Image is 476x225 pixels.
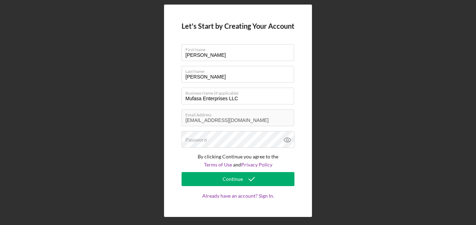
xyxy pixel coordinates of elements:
a: Privacy Policy [241,162,272,168]
label: Email Address [185,110,294,117]
h4: Let's Start by Creating Your Account [182,22,294,30]
a: Terms of Use [204,162,232,168]
p: By clicking Continue you agree to the and [182,153,294,169]
label: First Name [185,45,294,52]
button: Continue [182,172,294,186]
a: Already have an account? Sign In. [182,193,294,213]
div: Continue [223,172,243,186]
label: Password [185,137,207,143]
label: Last Name [185,66,294,74]
label: Business Name (if applicable) [185,88,294,96]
